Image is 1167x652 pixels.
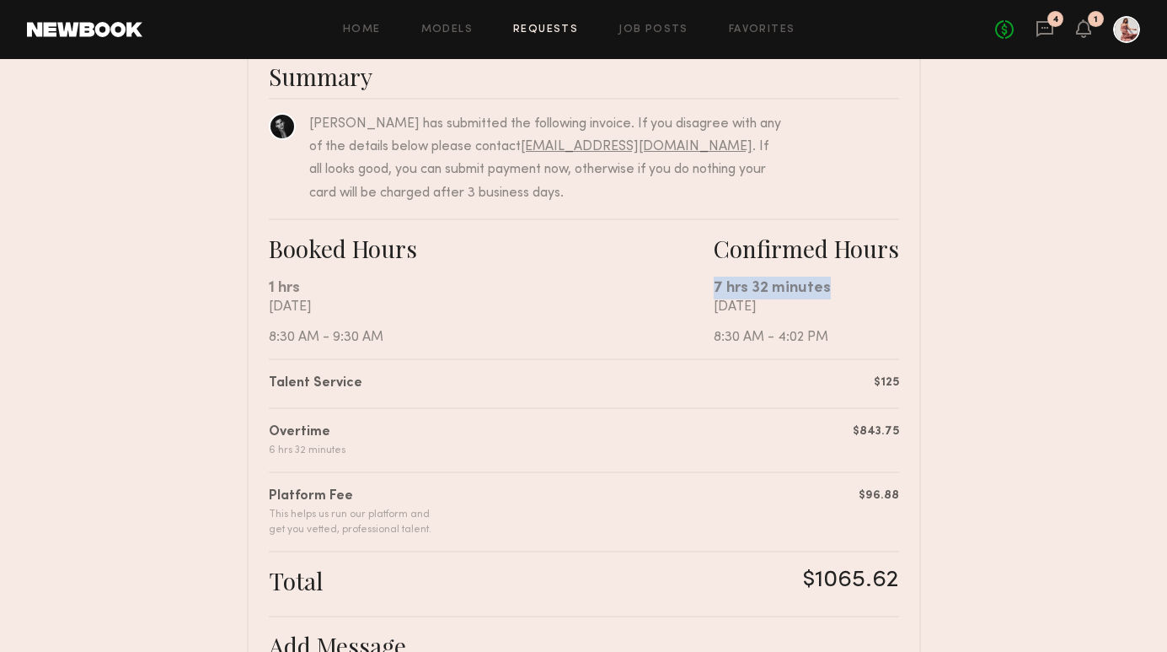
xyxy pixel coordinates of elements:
[803,566,899,595] div: $1065.62
[618,24,688,35] a: Job Posts
[714,277,899,299] div: 7 hrs 32 minutes
[1036,19,1054,40] a: 4
[269,566,323,595] div: Total
[269,507,431,537] div: This helps us run our platform and get you vetted, professional talent.
[269,443,345,458] div: 6 hrs 32 minutes
[269,299,714,345] div: [DATE] 8:30 AM - 9:30 AM
[269,487,431,507] div: Platform Fee
[853,423,899,440] div: $843.75
[521,140,752,154] a: [EMAIL_ADDRESS][DOMAIN_NAME]
[714,234,899,263] div: Confirmed Hours
[269,423,345,443] div: Overtime
[714,299,899,345] div: [DATE] 8:30 AM - 4:02 PM
[269,277,714,299] div: 1 hrs
[309,113,782,205] div: [PERSON_NAME] has submitted the following invoice. If you disagree with any of the details below ...
[269,62,899,91] div: Summary
[513,24,578,35] a: Requests
[1052,15,1059,24] div: 4
[859,487,899,504] div: $96.88
[269,374,362,394] div: Talent Service
[269,234,714,263] div: Booked Hours
[729,24,795,35] a: Favorites
[1094,15,1098,24] div: 1
[421,24,473,35] a: Models
[343,24,381,35] a: Home
[874,374,899,391] div: $125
